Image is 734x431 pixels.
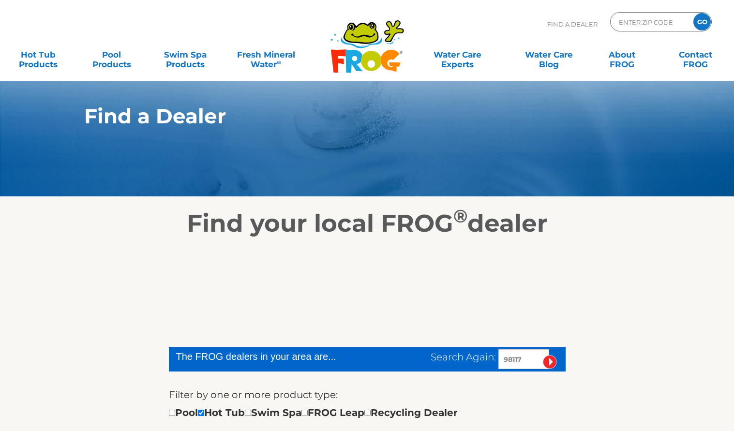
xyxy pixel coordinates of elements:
[618,15,683,29] input: Zip Code Form
[277,59,281,66] sup: ∞
[157,45,214,64] a: Swim SpaProducts
[10,45,67,64] a: Hot TubProducts
[84,104,605,128] h1: Find a Dealer
[543,355,557,369] input: Submit
[431,351,496,363] span: Search Again:
[169,387,338,402] label: Filter by one or more product type:
[667,45,724,64] a: ContactFROG
[594,45,651,64] a: AboutFROG
[176,349,371,364] div: The FROG dealers in your area are...
[547,12,598,36] p: Find A Dealer
[230,45,302,64] a: Fresh MineralWater∞
[169,405,458,420] div: Pool Hot Tub Swim Spa FROG Leap Recycling Dealer
[411,45,504,64] a: Water CareExperts
[693,13,711,30] input: GO
[70,209,665,238] h2: Find your local FROG dealer
[453,205,467,227] sup: ®
[520,45,577,64] a: Water CareBlog
[83,45,140,64] a: PoolProducts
